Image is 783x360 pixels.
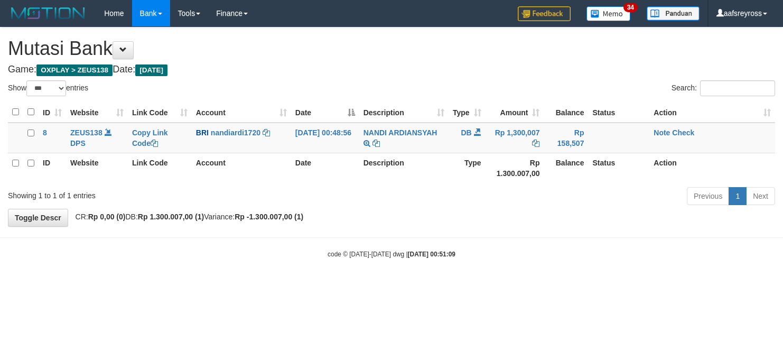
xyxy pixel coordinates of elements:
[43,128,47,137] span: 8
[544,123,588,153] td: Rp 158,507
[486,153,544,183] th: Rp 1.300.007,00
[746,187,775,205] a: Next
[449,102,486,123] th: Type: activate to sort column ascending
[328,251,455,258] small: code © [DATE]-[DATE] dwg |
[8,38,775,59] h1: Mutasi Bank
[486,102,544,123] th: Amount: activate to sort column ascending
[586,6,631,21] img: Button%20Memo.svg
[672,128,694,137] a: Check
[70,128,102,137] a: ZEUS138
[235,213,303,221] strong: Rp -1.300.007,00 (1)
[135,64,167,76] span: [DATE]
[649,102,775,123] th: Action: activate to sort column ascending
[66,153,128,183] th: Website
[486,123,544,153] td: Rp 1,300,007
[39,102,66,123] th: ID: activate to sort column ascending
[461,128,471,137] span: DB
[588,153,649,183] th: Status
[672,80,775,96] label: Search:
[359,102,449,123] th: Description: activate to sort column ascending
[359,153,449,183] th: Description
[700,80,775,96] input: Search:
[654,128,670,137] a: Note
[449,153,486,183] th: Type
[39,153,66,183] th: ID
[647,6,700,21] img: panduan.png
[372,139,380,147] a: Copy NANDI ARDIANSYAH to clipboard
[263,128,270,137] a: Copy nandiardi1720 to clipboard
[70,213,304,221] span: CR: DB: Variance:
[192,102,291,123] th: Account: activate to sort column ascending
[132,128,168,147] a: Copy Link Code
[128,102,192,123] th: Link Code: activate to sort column ascending
[532,139,539,147] a: Copy Rp 1,300,007 to clipboard
[544,153,588,183] th: Balance
[26,80,66,96] select: Showentries
[623,3,638,12] span: 34
[8,186,319,201] div: Showing 1 to 1 of 1 entries
[128,153,192,183] th: Link Code
[544,102,588,123] th: Balance
[8,209,68,227] a: Toggle Descr
[291,153,359,183] th: Date
[8,80,88,96] label: Show entries
[8,5,88,21] img: MOTION_logo.png
[138,213,204,221] strong: Rp 1.300.007,00 (1)
[8,64,775,75] h4: Game: Date:
[196,128,209,137] span: BRI
[687,187,729,205] a: Previous
[211,128,260,137] a: nandiardi1720
[66,123,128,153] td: DPS
[291,123,359,153] td: [DATE] 00:48:56
[192,153,291,183] th: Account
[588,102,649,123] th: Status
[291,102,359,123] th: Date: activate to sort column descending
[518,6,571,21] img: Feedback.jpg
[729,187,747,205] a: 1
[408,251,455,258] strong: [DATE] 00:51:09
[36,64,113,76] span: OXPLAY > ZEUS138
[649,153,775,183] th: Action
[88,213,126,221] strong: Rp 0,00 (0)
[363,128,437,137] a: NANDI ARDIANSYAH
[66,102,128,123] th: Website: activate to sort column ascending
